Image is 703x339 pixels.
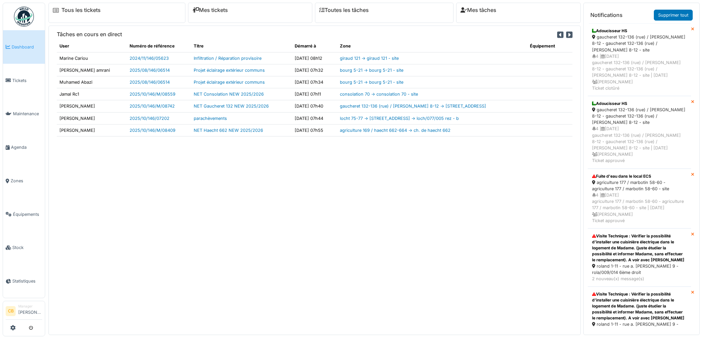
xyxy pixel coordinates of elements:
[130,68,170,73] a: 2025/08/146/06514
[292,100,337,112] td: [DATE] 07h40
[592,34,687,53] div: gaucheret 132-136 (rue) / [PERSON_NAME] 8-12 - gaucheret 132-136 (rue) / [PERSON_NAME] 8-12 - site
[654,10,693,21] a: Supprimer tout
[3,231,45,265] a: Stock
[191,40,292,52] th: Titre
[590,12,623,18] h6: Notifications
[194,68,265,73] a: Projet éclairage extérieur communs
[57,64,127,76] td: [PERSON_NAME] amrani
[192,7,228,13] a: Mes tickets
[127,40,191,52] th: Numéro de référence
[12,77,42,84] span: Tickets
[592,192,687,224] div: 4 | [DATE] agriculture 177 / marbotin 58-60 - agriculture 177 / marbotin 58-60 - site | [DATE] [P...
[292,76,337,88] td: [DATE] 07h34
[340,128,451,133] a: agriculture 169 / haecht 662-664 -> ch. de haecht 662
[592,179,687,192] div: agriculture 177 / marbotin 58-60 - agriculture 177 / marbotin 58-60 - site
[460,7,496,13] a: Mes tâches
[13,211,42,217] span: Équipements
[57,124,127,136] td: [PERSON_NAME]
[592,263,687,276] div: roland 1-11 - rue a. [PERSON_NAME] 9 - rola/009/014 6ème droit
[57,31,122,38] h6: Tâches en cours en direct
[194,80,265,85] a: Projet éclairage extérieur communs
[3,130,45,164] a: Agenda
[592,173,687,179] div: Fuite d'eau dans le local ECS
[13,111,42,117] span: Maintenance
[130,80,170,85] a: 2025/08/146/06514
[592,126,687,164] div: 4 | [DATE] gaucheret 132-136 (rue) / [PERSON_NAME] 8-12 - gaucheret 132-136 (rue) / [PERSON_NAME]...
[292,64,337,76] td: [DATE] 07h32
[592,53,687,91] div: 4 | [DATE] gaucheret 132-136 (rue) / [PERSON_NAME] 8-12 - gaucheret 132-136 (rue) / [PERSON_NAME]...
[527,40,572,52] th: Équipement
[130,128,175,133] a: 2025/10/146/M/08409
[3,264,45,298] a: Statistiques
[59,43,69,48] span: translation missing: fr.shared.user
[3,64,45,97] a: Tickets
[592,321,687,334] div: roland 1-11 - rue a. [PERSON_NAME] 9 - rola/009/014 6ème droit
[12,44,42,50] span: Dashboard
[57,88,127,100] td: Jamal Rc1
[6,306,16,316] li: CB
[588,96,691,169] a: Adoucisseur HS gaucheret 132-136 (rue) / [PERSON_NAME] 8-12 - gaucheret 132-136 (rue) / [PERSON_N...
[592,291,687,321] div: Visite Technique : Vérifier la possibilité d’installer une cuisinière électrique dans le logement...
[57,100,127,112] td: [PERSON_NAME]
[12,244,42,251] span: Stock
[57,112,127,124] td: [PERSON_NAME]
[11,144,42,150] span: Agenda
[292,124,337,136] td: [DATE] 07h55
[340,80,403,85] a: bourg 5-21 -> bourg 5-21 - site
[588,23,691,96] a: Adoucisseur HS gaucheret 132-136 (rue) / [PERSON_NAME] 8-12 - gaucheret 132-136 (rue) / [PERSON_N...
[14,7,34,27] img: Badge_color-CXgf-gQk.svg
[340,116,459,121] a: locht 75-77 -> [STREET_ADDRESS] -> loch/077/005 rez - b
[130,104,175,109] a: 2025/10/146/M/08742
[340,68,403,73] a: bourg 5-21 -> bourg 5-21 - site
[592,107,687,126] div: gaucheret 132-136 (rue) / [PERSON_NAME] 8-12 - gaucheret 132-136 (rue) / [PERSON_NAME] 8-12 - site
[337,40,528,52] th: Zone
[18,304,42,318] li: [PERSON_NAME]
[292,40,337,52] th: Démarré à
[18,304,42,309] div: Manager
[194,116,227,121] a: parachèvements
[11,178,42,184] span: Zones
[292,112,337,124] td: [DATE] 07h44
[340,92,418,97] a: consolation 70 -> consolation 70 - site
[57,52,127,64] td: Marine Cariou
[3,164,45,198] a: Zones
[57,76,127,88] td: Muhamed Abazi
[588,228,691,287] a: Visite Technique : Vérifier la possibilité d’installer une cuisinière électrique dans le logement...
[130,92,175,97] a: 2025/10/146/M/08559
[130,56,169,61] a: 2024/11/146/05623
[592,28,687,34] div: Adoucisseur HS
[12,278,42,284] span: Statistiques
[3,30,45,64] a: Dashboard
[592,233,687,263] div: Visite Technique : Vérifier la possibilité d’installer une cuisinière électrique dans le logement...
[194,92,264,97] a: NET Consolation NEW 2025/2026
[3,97,45,131] a: Maintenance
[292,52,337,64] td: [DATE] 08h12
[340,104,486,109] a: gaucheret 132-136 (rue) / [PERSON_NAME] 8-12 -> [STREET_ADDRESS]
[6,304,42,320] a: CB Manager[PERSON_NAME]
[292,88,337,100] td: [DATE] 07h11
[592,101,687,107] div: Adoucisseur HS
[194,104,269,109] a: NET Gaucheret 132 NEW 2025/2026
[61,7,101,13] a: Tous les tickets
[130,116,169,121] a: 2025/10/146/07202
[3,198,45,231] a: Équipements
[319,7,369,13] a: Toutes les tâches
[194,56,261,61] a: Infiltration / Réparation provisoire
[194,128,263,133] a: NET Haecht 662 NEW 2025/2026
[592,276,687,282] div: 2 nouveau(x) message(s)
[340,56,399,61] a: giraud 121 -> giraud 121 - site
[588,169,691,228] a: Fuite d'eau dans le local ECS agriculture 177 / marbotin 58-60 - agriculture 177 / marbotin 58-60...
